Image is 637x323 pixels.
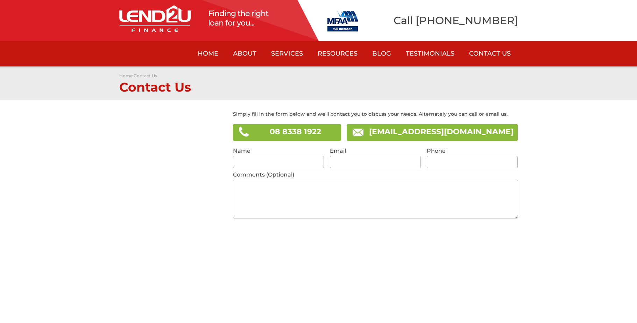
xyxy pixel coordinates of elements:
a: Testimonials [398,41,462,66]
a: Resources [310,41,365,66]
a: Contact Us [134,73,157,78]
a: [EMAIL_ADDRESS][DOMAIN_NAME] [369,127,514,136]
a: Services [264,41,310,66]
span: 08 8338 1922 [270,127,321,136]
a: About [226,41,264,66]
p: : [119,73,518,78]
p: Simply fill in the form below and we'll contact you to discuss your needs. Alternately you can ca... [233,111,518,124]
a: Home [190,41,226,66]
h1: Contact Us [119,78,518,93]
a: Contact Us [462,41,518,66]
a: Blog [365,41,398,66]
label: Name [233,148,324,156]
a: Home [119,73,133,78]
label: Phone [427,148,518,156]
label: Email [330,148,421,156]
label: Comments (Optional) [233,172,518,180]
